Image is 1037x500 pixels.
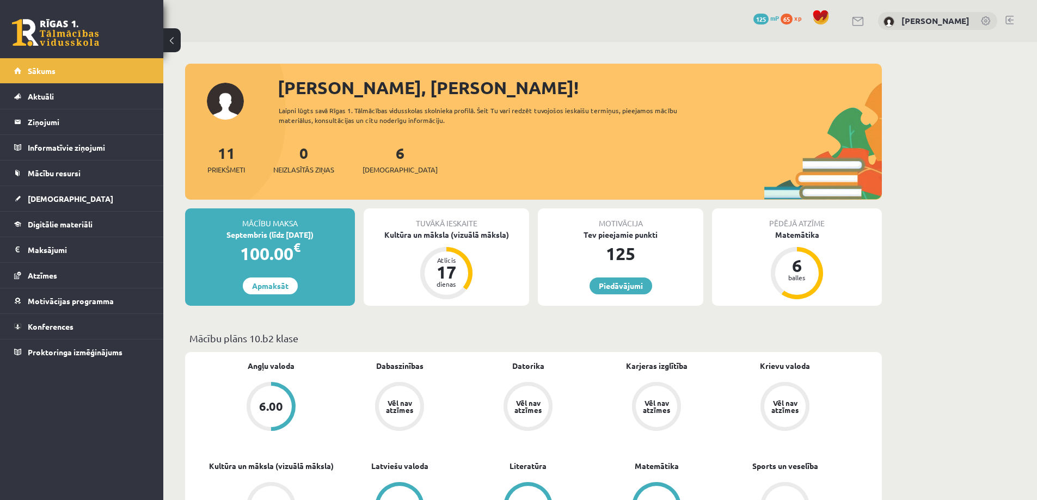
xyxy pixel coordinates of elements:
[464,382,592,433] a: Vēl nav atzīmes
[641,399,672,413] div: Vēl nav atzīmes
[259,400,283,412] div: 6.00
[794,14,801,22] span: xp
[781,257,813,274] div: 6
[712,229,882,301] a: Matemātika 6 balles
[590,277,652,294] a: Piedāvājumi
[376,360,424,372] a: Dabaszinības
[185,229,355,240] div: Septembris (līdz [DATE])
[14,109,150,134] a: Ziņojumi
[14,314,150,339] a: Konferences
[384,399,415,413] div: Vēl nav atzīmes
[712,229,882,240] div: Matemātika
[364,208,529,229] div: Tuvākā ieskaite
[712,208,882,229] div: Pēdējā atzīme
[207,143,245,175] a: 11Priekšmeti
[12,19,99,46] a: Rīgas 1. Tālmācības vidusskola
[781,274,813,281] div: balles
[207,382,335,433] a: 6.00
[538,229,703,240] div: Tev pieejamie punkti
[28,168,81,178] span: Mācību resursi
[273,164,334,175] span: Neizlasītās ziņas
[28,270,57,280] span: Atzīmes
[538,240,703,267] div: 125
[14,237,150,262] a: Maksājumi
[28,135,150,160] legend: Informatīvie ziņojumi
[28,219,93,229] span: Digitālie materiāli
[430,281,463,287] div: dienas
[14,84,150,109] a: Aktuāli
[626,360,688,372] a: Karjeras izglītība
[363,143,438,175] a: 6[DEMOGRAPHIC_DATA]
[14,161,150,186] a: Mācību resursi
[781,14,807,22] a: 65 xp
[28,296,114,306] span: Motivācijas programma
[28,66,56,76] span: Sākums
[753,14,779,22] a: 125 mP
[430,263,463,281] div: 17
[363,164,438,175] span: [DEMOGRAPHIC_DATA]
[28,109,150,134] legend: Ziņojumi
[14,135,150,160] a: Informatīvie ziņojumi
[510,460,547,472] a: Literatūra
[538,208,703,229] div: Motivācija
[770,14,779,22] span: mP
[185,208,355,229] div: Mācību maksa
[293,239,300,255] span: €
[28,91,54,101] span: Aktuāli
[770,399,800,413] div: Vēl nav atzīmes
[14,339,150,365] a: Proktoringa izmēģinājums
[512,360,544,372] a: Datorika
[901,15,969,26] a: [PERSON_NAME]
[752,460,818,472] a: Sports un veselība
[760,360,810,372] a: Krievu valoda
[279,106,697,125] div: Laipni lūgts savā Rīgas 1. Tālmācības vidusskolas skolnieka profilā. Šeit Tu vari redzēt tuvojošo...
[883,16,894,27] img: Emīls Miķelsons
[430,257,463,263] div: Atlicis
[28,194,113,203] span: [DEMOGRAPHIC_DATA]
[28,347,122,357] span: Proktoringa izmēģinājums
[753,14,769,24] span: 125
[635,460,679,472] a: Matemātika
[28,237,150,262] legend: Maksājumi
[243,277,298,294] a: Apmaksāt
[207,164,245,175] span: Priekšmeti
[14,288,150,313] a: Motivācijas programma
[371,460,428,472] a: Latviešu valoda
[781,14,793,24] span: 65
[14,58,150,83] a: Sākums
[14,263,150,288] a: Atzīmes
[14,212,150,237] a: Digitālie materiāli
[364,229,529,240] div: Kultūra un māksla (vizuālā māksla)
[14,186,150,211] a: [DEMOGRAPHIC_DATA]
[335,382,464,433] a: Vēl nav atzīmes
[273,143,334,175] a: 0Neizlasītās ziņas
[592,382,721,433] a: Vēl nav atzīmes
[364,229,529,301] a: Kultūra un māksla (vizuālā māksla) Atlicis 17 dienas
[28,322,73,331] span: Konferences
[185,240,355,267] div: 100.00
[209,460,334,472] a: Kultūra un māksla (vizuālā māksla)
[189,331,878,345] p: Mācību plāns 10.b2 klase
[721,382,849,433] a: Vēl nav atzīmes
[278,75,882,101] div: [PERSON_NAME], [PERSON_NAME]!
[513,399,543,413] div: Vēl nav atzīmes
[248,360,294,372] a: Angļu valoda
